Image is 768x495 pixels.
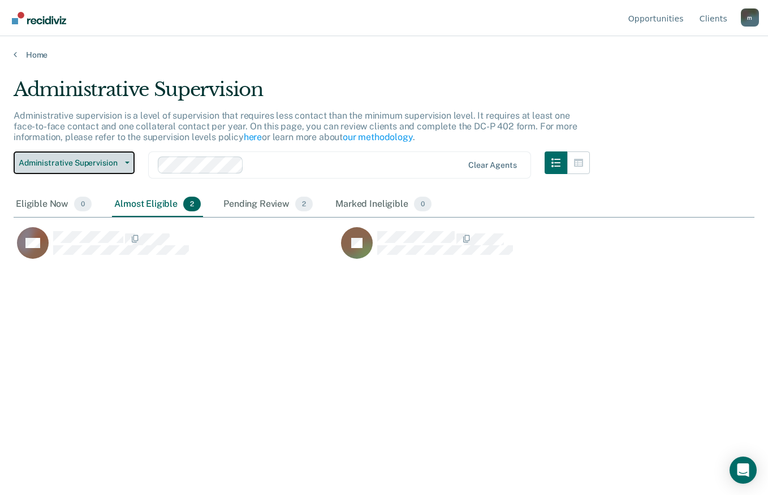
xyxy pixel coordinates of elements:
[14,78,590,110] div: Administrative Supervision
[14,50,754,60] a: Home
[74,197,92,211] span: 0
[741,8,759,27] button: Profile dropdown button
[244,132,262,142] a: here
[295,197,313,211] span: 2
[183,197,201,211] span: 2
[12,12,66,24] img: Recidiviz
[112,192,203,217] div: Almost Eligible2
[19,158,120,168] span: Administrative Supervision
[14,110,577,142] p: Administrative supervision is a level of supervision that requires less contact than the minimum ...
[333,192,434,217] div: Marked Ineligible0
[741,8,759,27] div: m
[14,151,135,174] button: Administrative Supervision
[414,197,432,211] span: 0
[343,132,413,142] a: our methodology
[14,227,338,272] div: CaseloadOpportunityCell-398IV
[338,227,662,272] div: CaseloadOpportunityCell-637LA
[468,160,516,170] div: Clear agents
[14,192,94,217] div: Eligible Now0
[730,457,757,484] div: Open Intercom Messenger
[221,192,315,217] div: Pending Review2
